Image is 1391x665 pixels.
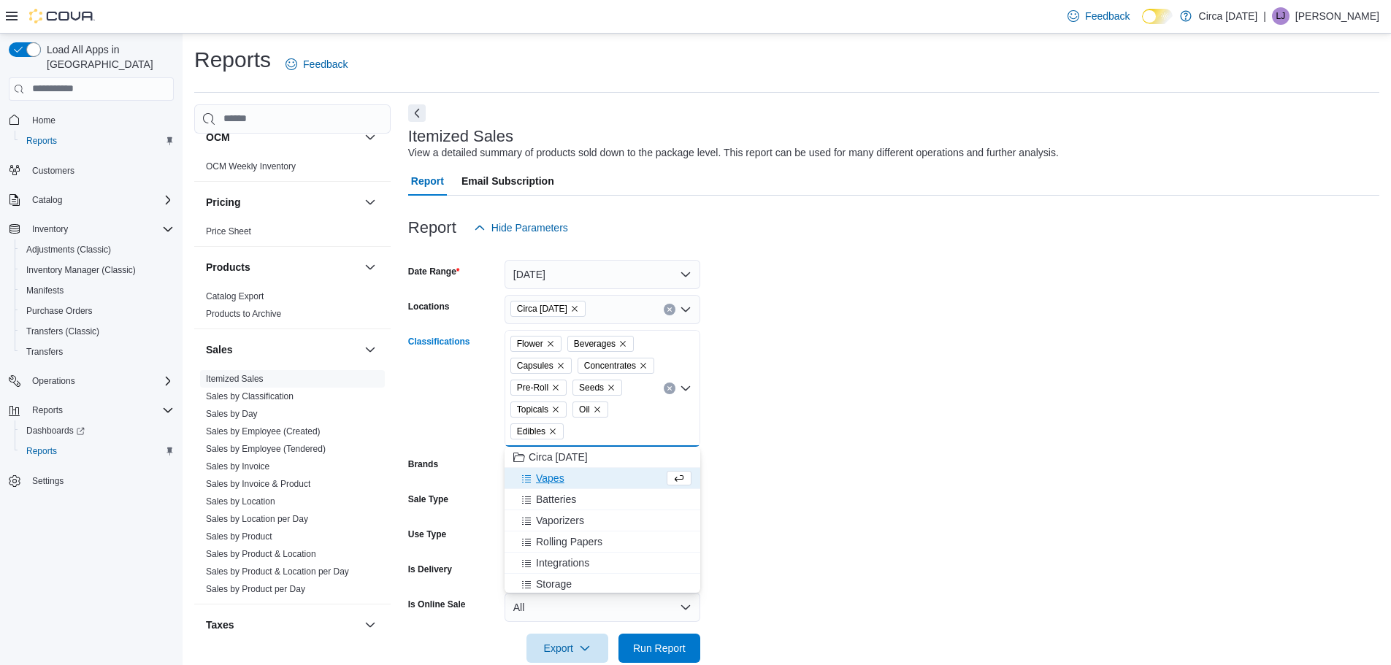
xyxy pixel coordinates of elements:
div: Pricing [194,223,391,246]
span: Feedback [303,57,348,72]
h3: Taxes [206,618,234,632]
button: Settings [3,470,180,491]
button: Inventory [26,220,74,238]
button: Open list of options [680,304,691,315]
a: Sales by Location per Day [206,514,308,524]
button: Sales [361,341,379,358]
span: Circa 1818 [510,301,586,317]
span: Topicals [510,401,567,418]
a: Itemized Sales [206,374,264,384]
a: Sales by Product per Day [206,584,305,594]
span: Dashboards [26,425,85,437]
span: Operations [26,372,174,390]
button: Hide Parameters [468,213,574,242]
button: Operations [26,372,81,390]
span: Capsules [510,358,572,374]
label: Use Type [408,528,446,540]
a: Sales by Day [206,409,258,419]
a: Sales by Invoice & Product [206,479,310,489]
h3: Report [408,219,456,237]
span: Catalog [32,194,62,206]
button: Operations [3,371,180,391]
span: Circa [DATE] [517,301,567,316]
a: Reports [20,132,63,150]
a: Sales by Classification [206,391,294,401]
button: Manifests [15,280,180,301]
button: [DATE] [505,260,700,289]
span: Reports [32,404,63,416]
span: Adjustments (Classic) [20,241,174,258]
a: Sales by Employee (Tendered) [206,444,326,454]
a: Feedback [280,50,353,79]
span: Flower [517,337,543,351]
span: Sales by Location per Day [206,513,308,525]
span: Edibles [510,423,564,439]
span: Home [26,111,174,129]
a: Home [26,112,61,129]
button: Taxes [206,618,359,632]
span: Itemized Sales [206,373,264,385]
span: Sales by Product & Location per Day [206,566,349,577]
span: Reports [20,442,174,460]
span: Transfers (Classic) [26,326,99,337]
span: Seeds [572,380,622,396]
label: Locations [408,301,450,312]
span: Transfers (Classic) [20,323,174,340]
button: Export [526,634,608,663]
span: Settings [32,475,64,487]
span: Customers [26,161,174,180]
button: Run Report [618,634,700,663]
button: Integrations [505,553,700,574]
a: Reports [20,442,63,460]
h3: Itemized Sales [408,128,513,145]
span: Reports [26,135,57,147]
a: Products to Archive [206,309,281,319]
button: Reports [26,401,69,419]
a: Feedback [1062,1,1135,31]
span: Hide Parameters [491,220,568,235]
span: Beverages [574,337,616,351]
span: Transfers [20,343,174,361]
a: OCM Weekly Inventory [206,161,296,172]
button: Clear input [664,383,675,394]
span: Inventory [26,220,174,238]
a: Adjustments (Classic) [20,241,117,258]
button: Remove Oil from selection in this group [593,405,602,414]
button: Remove Pre-Roll from selection in this group [551,383,560,392]
a: Customers [26,162,80,180]
div: View a detailed summary of products sold down to the package level. This report can be used for m... [408,145,1059,161]
button: Pricing [206,195,359,210]
span: Integrations [536,556,589,570]
span: Batteries [536,492,576,507]
span: Products to Archive [206,308,281,320]
span: Sales by Employee (Tendered) [206,443,326,455]
span: Pre-Roll [517,380,548,395]
button: Vaporizers [505,510,700,531]
button: Batteries [505,489,700,510]
span: Price Sheet [206,226,251,237]
button: Reports [15,441,180,461]
button: Remove Circa 1818 from selection in this group [570,304,579,313]
span: Manifests [20,282,174,299]
button: Remove Capsules from selection in this group [556,361,565,370]
button: OCM [206,130,359,145]
div: Liam Johnston [1272,7,1290,25]
a: Inventory Manager (Classic) [20,261,142,279]
span: Circa [DATE] [529,450,588,464]
span: Flower [510,336,562,352]
a: Sales by Location [206,496,275,507]
span: Topicals [517,402,548,417]
button: Catalog [3,190,180,210]
div: Products [194,288,391,328]
span: LJ [1276,7,1286,25]
h3: OCM [206,130,230,145]
span: Inventory Manager (Classic) [20,261,174,279]
button: Adjustments (Classic) [15,239,180,260]
a: Sales by Product & Location per Day [206,566,349,577]
a: Purchase Orders [20,302,99,320]
button: Vapes [505,468,700,489]
label: Classifications [408,336,470,347]
button: Remove Concentrates from selection in this group [639,361,648,370]
button: Transfers [15,342,180,362]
